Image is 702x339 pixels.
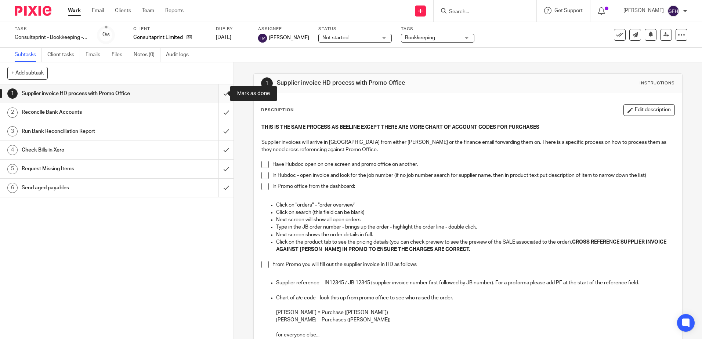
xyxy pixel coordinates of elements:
[272,261,674,268] p: From Promo you will fill out the supplier invoice in HD as follows
[261,77,273,89] div: 1
[640,80,675,86] div: Instructions
[261,139,674,154] p: Supplier invoices will arrive in [GEOGRAPHIC_DATA] from either [PERSON_NAME] or the finance email...
[112,48,128,62] a: Files
[102,30,110,39] div: 0
[269,34,309,41] span: [PERSON_NAME]
[22,163,148,174] h1: Request Missing Items
[15,48,42,62] a: Subtasks
[258,34,267,43] img: svg%3E
[401,26,474,32] label: Tags
[276,223,674,231] p: Type in the JB order number - brings up the order - highlight the order line - double click.
[623,7,664,14] p: [PERSON_NAME]
[86,48,106,62] a: Emails
[276,279,674,287] p: Supplier reference = IN12345 / JB 12345 (supplier invoice number first followed by JB number). Fo...
[276,309,674,316] p: [PERSON_NAME] = Purchase ([PERSON_NAME])
[322,35,348,40] span: Not started
[261,107,294,113] p: Description
[7,183,18,193] div: 6
[7,145,18,155] div: 4
[276,316,674,324] p: [PERSON_NAME] = Purchases ([PERSON_NAME])
[165,7,184,14] a: Reports
[133,26,207,32] label: Client
[272,183,674,190] p: In Promo office from the dashboard:
[276,294,674,302] p: Chart of a/c code - look this up from promo office to see who raised the order.
[22,182,148,193] h1: Send aged payables
[554,8,583,13] span: Get Support
[15,34,88,41] div: Consultaprint - Bookkeeping - Tuesday
[276,209,674,216] p: Click on search (this field can be blank)
[277,79,484,87] h1: Supplier invoice HD process with Promo Office
[142,7,154,14] a: Team
[15,6,51,16] img: Pixie
[7,67,48,79] button: + Add subtask
[7,164,18,174] div: 5
[276,231,674,238] p: Next screen shows the order details in full.
[166,48,194,62] a: Audit logs
[318,26,392,32] label: Status
[448,9,514,15] input: Search
[15,26,88,32] label: Task
[667,5,679,17] img: svg%3E
[106,33,110,37] small: /6
[22,107,148,118] h1: Reconcile Bank Accounts
[47,48,80,62] a: Client tasks
[92,7,104,14] a: Email
[276,238,674,254] p: Click on the product tab to see the pricing details (you can check preview to see the preview of ...
[216,26,249,32] label: Due by
[7,88,18,99] div: 1
[276,331,674,339] p: for everyone else...
[133,34,183,41] p: Consultaprint Limited
[272,172,674,179] p: In Hubdoc - open invoice and look for the job number (if no job number search for supplier name, ...
[22,145,148,156] h1: Check Bills in Xero
[258,26,309,32] label: Assignee
[623,104,675,116] button: Edit description
[276,201,674,209] p: Click on "orders" - "order overview"
[272,161,674,168] p: Have Hubdoc open on one screen and promo office on another.
[115,7,131,14] a: Clients
[276,216,674,223] p: Next screen will show all open orders
[134,48,160,62] a: Notes (0)
[7,126,18,136] div: 3
[405,35,435,40] span: Bookkeeping
[22,126,148,137] h1: Run Bank Reconciliation Report
[216,35,231,40] span: [DATE]
[22,88,148,99] h1: Supplier invoice HD process with Promo Office
[261,125,539,130] strong: THIS IS THE SAME PROCESS AS BEELINE EXCEPT THERE ARE MORE CHART OF ACCOUNT CODES FOR PURCHASES
[7,107,18,118] div: 2
[68,7,81,14] a: Work
[15,34,88,41] div: Consultaprint - Bookkeeping - [DATE]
